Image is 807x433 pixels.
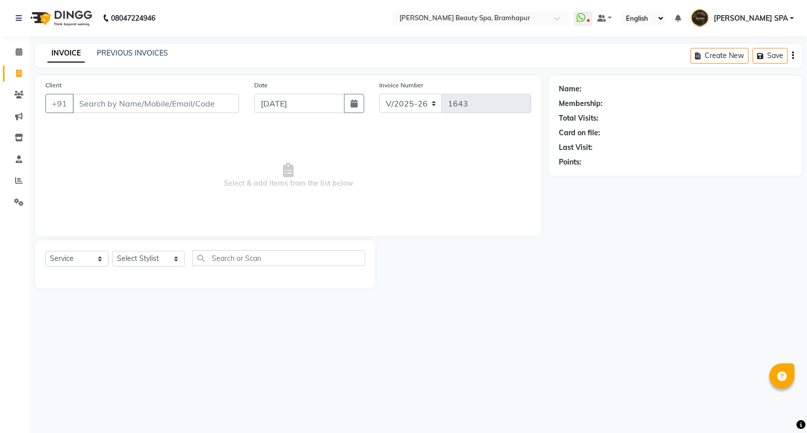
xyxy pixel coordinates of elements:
a: INVOICE [47,44,85,63]
label: Date [254,81,268,90]
div: Membership: [559,98,603,109]
b: 08047224946 [111,4,155,32]
span: [PERSON_NAME] SPA [714,13,788,24]
img: ANANYA SPA [691,9,709,27]
div: Card on file: [559,128,600,138]
button: +91 [45,94,74,113]
iframe: chat widget [765,393,797,423]
input: Search or Scan [192,250,365,266]
label: Client [45,81,62,90]
img: logo [26,4,95,32]
div: Name: [559,84,582,94]
div: Last Visit: [559,142,593,153]
span: Select & add items from the list below [45,125,531,226]
input: Search by Name/Mobile/Email/Code [73,94,239,113]
button: Save [753,48,788,64]
div: Total Visits: [559,113,599,124]
a: PREVIOUS INVOICES [97,48,168,58]
div: Points: [559,157,582,168]
button: Create New [690,48,748,64]
label: Invoice Number [379,81,423,90]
